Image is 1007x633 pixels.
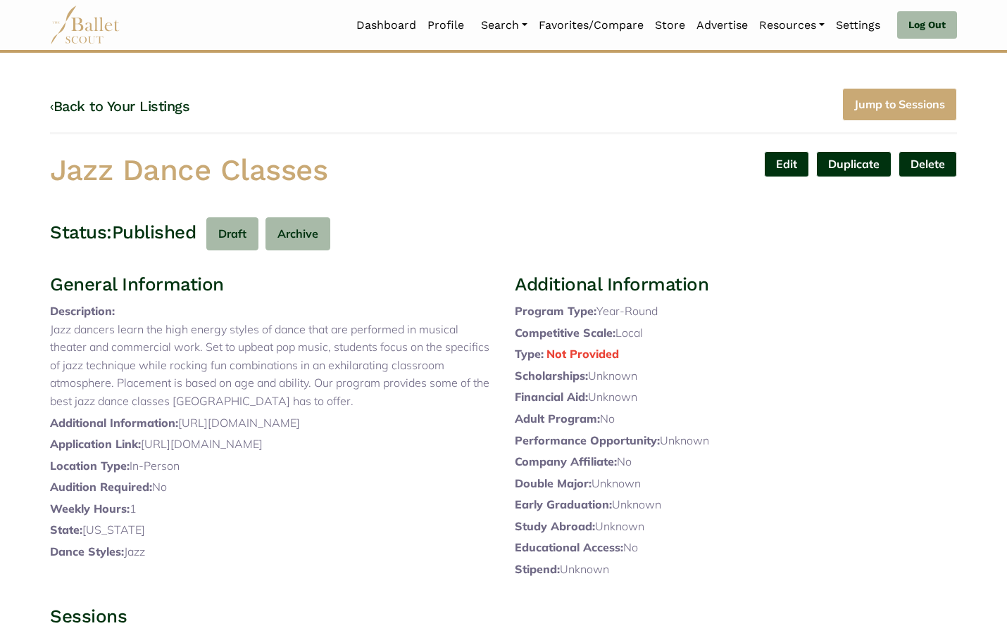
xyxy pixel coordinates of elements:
span: Scholarships: [515,369,588,383]
span: Financial Aid: [515,390,588,404]
span: Early Graduation: [515,497,612,511]
span: Competitive Scale: [515,326,615,340]
p: No [515,539,957,557]
span: Educational Access: [515,540,623,554]
button: Archive [265,217,330,250]
p: Jazz dancers learn the high energy styles of dance that are performed in musical theater and comm... [50,321,492,411]
a: Jump to Sessions [842,88,957,121]
span: Application Link: [50,437,141,451]
p: Unknown [515,475,957,493]
a: Resources [753,11,830,40]
a: Profile [422,11,470,40]
span: Weekly Hours: [50,501,130,516]
a: Advertise [691,11,753,40]
p: [URL][DOMAIN_NAME] [50,435,492,454]
p: Unknown [515,561,957,579]
a: Favorites/Compare [533,11,649,40]
p: Year-Round [515,302,957,321]
h1: Jazz Dance Classes [50,151,492,190]
p: [URL][DOMAIN_NAME] [50,414,492,433]
a: Dashboard [351,11,422,40]
p: No [515,410,957,428]
a: ‹Back to Your Listings [50,98,189,115]
h3: Additional Information [515,273,957,297]
h3: Published [112,221,196,245]
p: Unknown [515,518,957,536]
button: Delete [899,151,957,177]
p: Jazz [50,543,492,561]
span: Location Type: [50,459,130,473]
h3: General Information [50,273,492,297]
p: Unknown [515,496,957,514]
span: Study Abroad: [515,519,595,533]
code: ‹ [50,97,54,115]
a: Store [649,11,691,40]
span: Audition Required: [50,480,152,494]
a: Duplicate [816,151,892,177]
span: Company Affiliate: [515,454,617,468]
h3: Sessions [50,605,957,629]
p: In-Person [50,457,492,475]
span: Performance Opportunity: [515,433,660,447]
p: No [515,453,957,471]
a: Search [475,11,533,40]
a: Edit [764,151,809,177]
span: Stipend: [515,562,560,576]
span: Double Major: [515,476,592,490]
a: Log Out [897,11,957,39]
p: Unknown [515,388,957,407]
span: Program Type: [515,304,596,318]
span: State: [50,523,82,537]
span: Dance Styles: [50,544,124,558]
p: 1 [50,500,492,518]
button: Draft [206,217,258,250]
span: Additional Information: [50,416,178,430]
a: Settings [830,11,886,40]
p: Unknown [515,432,957,450]
p: Unknown [515,367,957,385]
span: Not Provided [546,347,619,361]
span: Type: [515,347,544,361]
span: Adult Program: [515,411,600,426]
span: Description: [50,304,115,318]
p: Local [515,324,957,343]
p: [US_STATE] [50,521,492,539]
h3: Status: [50,221,112,245]
p: No [50,478,492,497]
